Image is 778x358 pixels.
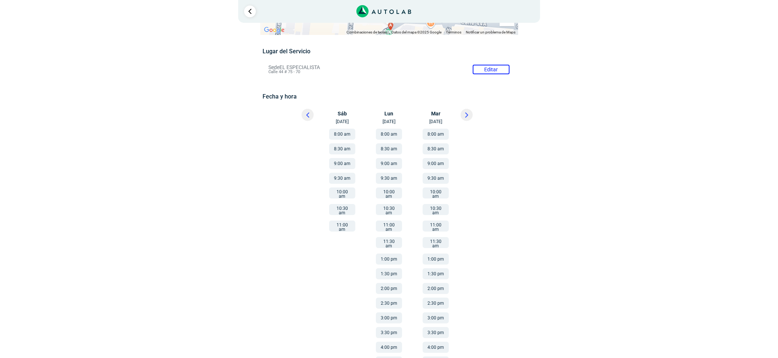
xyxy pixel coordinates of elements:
button: 10:00 am [329,187,355,198]
button: 10:30 am [329,204,355,215]
button: 10:30 am [376,204,402,215]
button: 8:00 am [423,129,449,140]
h5: Lugar del Servicio [263,48,515,55]
span: Datos del mapa ©2025 Google [392,30,442,34]
button: 2:00 pm [376,283,402,294]
button: 1:30 pm [423,268,449,279]
button: 1:30 pm [376,268,402,279]
button: Combinaciones de teclas [347,30,387,35]
button: 10:30 am [423,204,449,215]
button: 1:00 pm [376,254,402,265]
a: Ir al paso anterior [244,6,256,17]
button: 4:00 pm [423,342,449,353]
button: 3:30 pm [376,327,402,338]
button: 11:00 am [329,221,355,232]
button: 2:00 pm [423,283,449,294]
button: 9:30 am [423,173,449,184]
button: 9:00 am [376,158,402,169]
button: 11:00 am [376,221,402,232]
a: Abre esta zona en Google Maps (se abre en una nueva ventana) [262,25,286,35]
button: 11:30 am [376,237,402,248]
a: Link al sitio de autolab [356,7,411,14]
button: 8:00 am [376,129,402,140]
button: 9:30 am [376,173,402,184]
button: 3:00 pm [376,312,402,323]
button: 8:30 am [423,143,449,154]
button: 2:30 pm [423,298,449,309]
button: 8:30 am [376,143,402,154]
button: 8:00 am [329,129,355,140]
button: 11:00 am [423,221,449,232]
button: 10:00 am [376,187,402,198]
button: 3:00 pm [423,312,449,323]
button: 9:00 am [423,158,449,169]
button: 2:30 pm [376,298,402,309]
h5: Fecha y hora [263,93,515,100]
button: 11:30 am [423,237,449,248]
button: 9:00 am [329,158,355,169]
button: 10:00 am [423,187,449,198]
a: Términos (se abre en una nueva pestaña) [446,30,462,34]
button: 1:00 pm [423,254,449,265]
img: Google [262,25,286,35]
button: 9:30 am [329,173,355,184]
button: 4:00 pm [376,342,402,353]
a: Notificar un problema de Maps [466,30,516,34]
span: a [389,22,392,28]
button: 8:30 am [329,143,355,154]
button: 3:30 pm [423,327,449,338]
